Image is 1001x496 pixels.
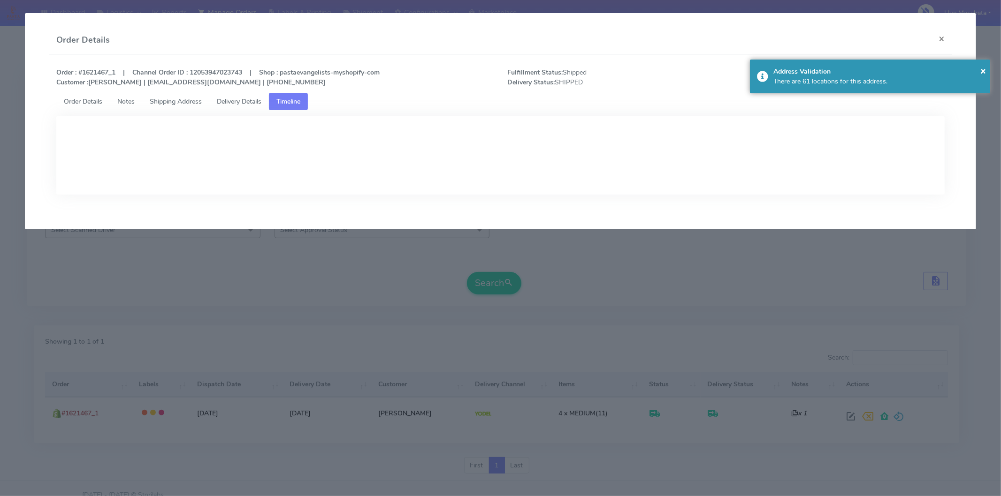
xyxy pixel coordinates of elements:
[150,97,202,106] span: Shipping Address
[773,67,983,76] div: Address Validation
[64,97,102,106] span: Order Details
[980,64,986,78] button: Close
[276,97,300,106] span: Timeline
[500,68,726,87] span: Shipped SHIPPED
[56,68,380,87] strong: Order : #1621467_1 | Channel Order ID : 12053947023743 | Shop : pastaevangelists-myshopify-com [P...
[980,64,986,77] span: ×
[117,97,135,106] span: Notes
[507,78,555,87] strong: Delivery Status:
[56,93,945,110] ul: Tabs
[56,78,88,87] strong: Customer :
[217,97,261,106] span: Delivery Details
[56,34,110,46] h4: Order Details
[773,76,983,86] div: There are 61 locations for this address.
[507,68,563,77] strong: Fulfillment Status:
[931,26,952,51] button: Close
